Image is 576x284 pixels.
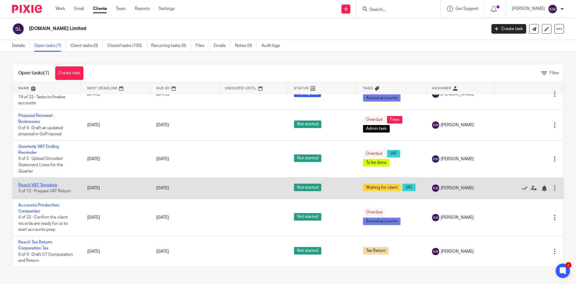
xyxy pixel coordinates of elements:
span: (7) [43,71,49,75]
span: Filter [550,71,559,75]
a: Settings [159,6,175,12]
a: Clients [93,6,107,12]
span: Waiting for client [363,184,401,191]
a: Audit logs [261,40,284,52]
span: 3 of 12 · Prepare VAT Return [18,189,71,194]
span: 19 of 22 · Tasks to finalise accounts [18,95,65,105]
span: Not started [294,184,321,191]
span: Not started [294,154,321,162]
span: 0 of 9 · Draft CT Computation and Return [18,252,73,263]
span: [PERSON_NAME] [441,249,474,255]
div: 2 [565,262,571,268]
span: [PERSON_NAME] [441,122,474,128]
a: Closed tasks (100) [107,40,147,52]
a: Mark as done [522,185,531,191]
span: [DATE] [156,215,169,220]
span: Annual accounts [363,218,400,225]
a: Client tasks (0) [70,40,103,52]
span: Not started [294,247,321,255]
h2: [DOMAIN_NAME] Limited [29,26,392,32]
span: 4 of 22 · Confirm the client records are ready for us to start accounts prep [18,215,68,232]
img: svg%3E [432,214,439,221]
a: Create task [55,66,83,80]
a: Open tasks (7) [34,40,66,52]
span: [PERSON_NAME] [441,215,474,221]
a: Details [12,40,30,52]
span: Tags [363,87,373,90]
a: Accounts Production: Companies [18,203,60,213]
p: [PERSON_NAME] [512,6,545,12]
span: VAT [402,184,415,191]
span: [DATE] [156,157,169,161]
td: [DATE] [81,236,150,267]
a: Create task [491,24,526,34]
span: Overdue [363,209,385,216]
a: Notes (0) [235,40,257,52]
a: Recurring tasks (9) [151,40,191,52]
span: Annual accounts [363,94,400,102]
span: Snoozed Until [225,87,256,90]
span: Overdue [363,150,385,157]
span: [PERSON_NAME] [441,185,474,191]
a: Team [116,6,126,12]
img: Pixie [12,5,42,13]
img: svg%3E [12,23,25,35]
span: Not started [294,213,321,221]
td: [DATE] [81,199,150,236]
span: To be done [363,159,389,166]
a: Reach Tax Return: Corporation Tax [18,240,52,250]
td: [DATE] [81,178,150,199]
span: [DATE] [156,123,169,127]
a: Files [196,40,209,52]
a: Reports [135,6,150,12]
span: Not started [294,121,321,128]
td: [DATE] [81,140,150,177]
span: Status [294,87,309,90]
h1: Open tasks [18,70,49,76]
img: svg%3E [432,248,439,255]
span: 0 of 2 · Upload Uncoded Statement Lines for the Quarter [18,157,63,173]
span: [PERSON_NAME] [441,156,474,162]
a: Quarterly VAT Ending Reminder [18,145,59,155]
a: Reach VAT Template [18,183,57,187]
span: 0 of 4 · Draft an updated proposal in GoProposal [18,126,63,136]
span: [DATE] [156,249,169,254]
a: Email [74,6,84,12]
a: Work [55,6,65,12]
img: svg%3E [432,121,439,129]
a: Proposal Renewal - Businesses [18,114,55,124]
span: VAT [387,150,400,157]
img: svg%3E [432,155,439,163]
a: Emails [214,40,230,52]
img: svg%3E [548,4,557,14]
span: Get Support [455,7,478,11]
img: svg%3E [432,185,439,192]
span: Tax Return [363,247,389,255]
span: Overdue [363,116,385,124]
span: [DATE] [156,186,169,190]
span: Fees [387,116,402,124]
input: Search [369,7,423,13]
span: Admin task [363,125,390,133]
td: [DATE] [81,110,150,141]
